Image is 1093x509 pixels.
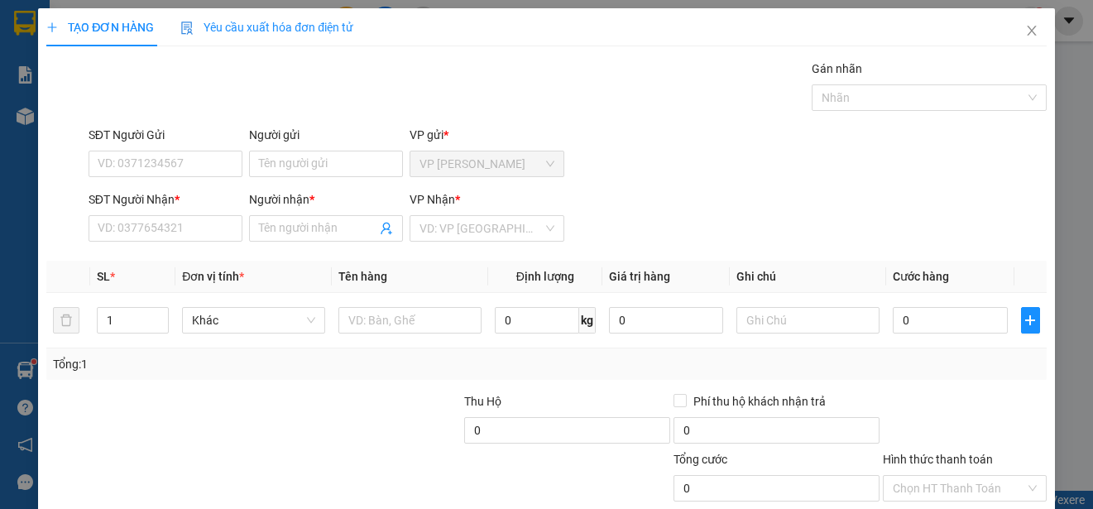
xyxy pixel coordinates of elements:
[410,126,563,144] div: VP gửi
[249,126,403,144] div: Người gửi
[516,270,574,283] span: Định lượng
[380,222,393,235] span: user-add
[180,21,353,34] span: Yêu cầu xuất hóa đơn điện tử
[89,126,242,144] div: SĐT Người Gửi
[609,270,670,283] span: Giá trị hàng
[730,261,886,293] th: Ghi chú
[893,270,949,283] span: Cước hàng
[97,270,110,283] span: SL
[180,22,194,35] img: icon
[687,392,832,411] span: Phí thu hộ khách nhận trả
[53,307,79,334] button: delete
[883,453,993,466] label: Hình thức thanh toán
[182,270,244,283] span: Đơn vị tính
[736,307,880,334] input: Ghi Chú
[192,308,315,333] span: Khác
[1009,8,1055,55] button: Close
[1022,314,1039,327] span: plus
[674,453,727,466] span: Tổng cước
[46,22,58,33] span: plus
[579,307,596,334] span: kg
[1021,307,1040,334] button: plus
[609,307,724,334] input: 0
[338,270,387,283] span: Tên hàng
[419,151,554,176] span: VP Cao Tốc
[89,190,242,209] div: SĐT Người Nhận
[46,21,154,34] span: TẠO ĐƠN HÀNG
[249,190,403,209] div: Người nhận
[812,62,862,75] label: Gán nhãn
[464,395,501,408] span: Thu Hộ
[53,355,423,373] div: Tổng: 1
[410,193,455,206] span: VP Nhận
[1025,24,1038,37] span: close
[338,307,482,334] input: VD: Bàn, Ghế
